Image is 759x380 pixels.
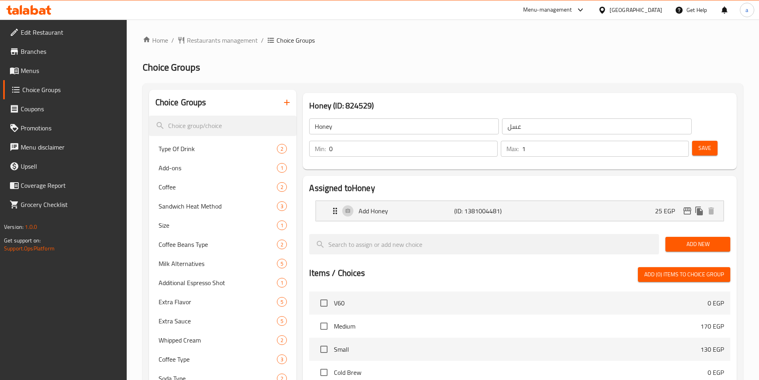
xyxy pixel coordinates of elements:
[159,297,277,307] span: Extra Flavor
[705,205,717,217] button: delete
[149,158,297,177] div: Add-ons1
[277,317,286,325] span: 5
[745,6,748,14] span: a
[21,104,120,114] span: Coupons
[681,205,693,217] button: edit
[655,206,681,216] p: 25 EGP
[506,144,519,154] p: Max:
[149,216,297,235] div: Size1
[3,138,127,157] a: Menu disclaimer
[149,311,297,331] div: Extra Sauce5
[149,139,297,158] div: Type Of Drink2
[159,354,277,364] span: Coffee Type
[277,279,286,287] span: 1
[3,176,127,195] a: Coverage Report
[700,321,724,331] p: 170 EGP
[700,345,724,354] p: 130 EGP
[159,144,277,154] span: Type Of Drink
[149,292,297,311] div: Extra Flavor5
[3,80,127,99] a: Choice Groups
[149,331,297,350] div: Whipped Cream2
[149,254,297,273] div: Milk Alternatives5
[159,201,277,211] span: Sandwich Heat Method
[359,206,454,216] p: Add Honey
[277,144,287,154] div: Choices
[277,356,286,363] span: 3
[309,99,730,112] h3: Honey (ID: 824529)
[149,235,297,254] div: Coffee Beans Type2
[277,35,315,45] span: Choice Groups
[159,221,277,230] span: Size
[277,278,287,287] div: Choices
[316,201,724,221] div: Expand
[277,203,286,210] span: 3
[334,298,708,308] span: V60
[315,144,326,154] p: Min:
[277,335,287,345] div: Choices
[159,278,277,287] span: Additional Espresso Shot
[277,183,286,191] span: 2
[149,177,297,197] div: Coffee2
[155,96,206,108] h2: Choice Groups
[177,35,258,45] a: Restaurants management
[21,142,120,152] span: Menu disclaimer
[149,116,297,136] input: search
[309,234,659,254] input: search
[261,35,264,45] li: /
[309,267,365,279] h2: Items / Choices
[277,241,286,248] span: 2
[159,316,277,326] span: Extra Sauce
[3,195,127,214] a: Grocery Checklist
[21,123,120,133] span: Promotions
[610,6,662,14] div: [GEOGRAPHIC_DATA]
[523,5,572,15] div: Menu-management
[25,222,37,232] span: 1.0.0
[159,259,277,268] span: Milk Alternatives
[149,197,297,216] div: Sandwich Heat Method3
[316,295,332,311] span: Select choice
[277,240,287,249] div: Choices
[334,321,700,331] span: Medium
[277,337,286,344] span: 2
[277,354,287,364] div: Choices
[334,345,700,354] span: Small
[171,35,174,45] li: /
[22,85,120,95] span: Choice Groups
[21,47,120,56] span: Branches
[4,222,24,232] span: Version:
[454,206,518,216] p: (ID: 1381004481)
[672,239,724,249] span: Add New
[708,368,724,377] p: 0 EGP
[277,145,286,153] span: 2
[21,200,120,209] span: Grocery Checklist
[3,23,127,42] a: Edit Restaurant
[159,335,277,345] span: Whipped Cream
[3,99,127,118] a: Coupons
[277,316,287,326] div: Choices
[693,205,705,217] button: duplicate
[277,221,287,230] div: Choices
[143,35,168,45] a: Home
[277,164,286,172] span: 1
[21,181,120,190] span: Coverage Report
[277,297,287,307] div: Choices
[334,368,708,377] span: Cold Brew
[277,259,287,268] div: Choices
[149,350,297,369] div: Coffee Type3
[277,182,287,192] div: Choices
[309,182,730,194] h2: Assigned to Honey
[309,197,730,224] li: Expand
[21,66,120,75] span: Menus
[692,141,718,156] button: Save
[3,118,127,138] a: Promotions
[143,58,200,76] span: Choice Groups
[21,161,120,171] span: Upsell
[277,260,286,268] span: 5
[4,235,41,246] span: Get support on:
[149,273,297,292] div: Additional Espresso Shot1
[277,163,287,173] div: Choices
[644,270,724,280] span: Add (0) items to choice group
[143,35,743,45] nav: breadcrumb
[665,237,730,252] button: Add New
[3,42,127,61] a: Branches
